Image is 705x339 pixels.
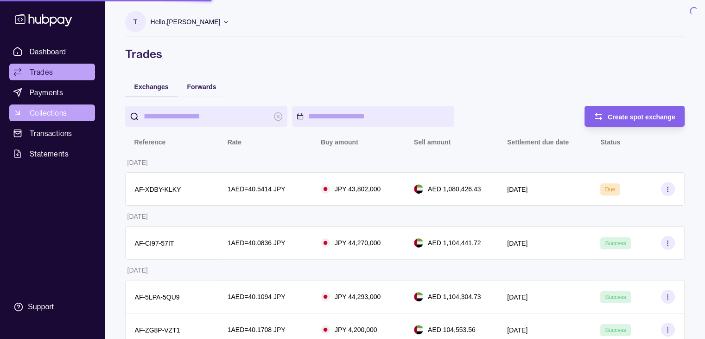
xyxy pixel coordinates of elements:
[151,17,221,27] p: Hello, [PERSON_NAME]
[608,113,675,121] span: Create spot exchange
[30,128,72,139] span: Transactions
[507,240,527,247] p: [DATE]
[187,83,216,91] span: Forwards
[228,292,286,302] p: 1 AED = 40.1094 JPY
[30,148,69,159] span: Statements
[30,66,53,78] span: Trades
[414,138,451,146] p: Sell amount
[321,184,330,194] img: jp
[135,240,174,247] p: AF-CI97-57IT
[605,327,626,333] span: Success
[507,186,527,193] p: [DATE]
[9,43,95,60] a: Dashboard
[321,292,330,301] img: jp
[9,104,95,121] a: Collections
[335,238,381,248] p: JPY 44,270,000
[428,184,481,194] p: AED 1,080,426.43
[507,326,527,334] p: [DATE]
[9,125,95,142] a: Transactions
[30,107,67,118] span: Collections
[133,17,138,27] p: T
[428,238,481,248] p: AED 1,104,441.72
[9,64,95,80] a: Trades
[414,292,423,301] img: ae
[228,325,286,335] p: 1 AED = 40.1708 JPY
[321,138,358,146] p: Buy amount
[605,240,626,247] span: Success
[9,297,95,317] a: Support
[335,184,381,194] p: JPY 43,802,000
[507,293,527,301] p: [DATE]
[135,326,180,334] p: AF-ZG8P-VZT1
[134,138,166,146] p: Reference
[507,138,569,146] p: Settlement due date
[127,159,148,166] p: [DATE]
[414,184,423,194] img: ae
[228,184,286,194] p: 1 AED = 40.5414 JPY
[321,238,330,248] img: jp
[144,106,269,127] input: search
[321,325,330,334] img: jp
[600,138,620,146] p: Status
[414,238,423,248] img: ae
[125,46,685,61] h1: Trades
[228,238,286,248] p: 1 AED = 40.0836 JPY
[605,186,615,193] span: Due
[335,292,381,302] p: JPY 44,293,000
[135,186,181,193] p: AF-XDBY-KLKY
[428,325,476,335] p: AED 104,553.56
[605,294,626,300] span: Success
[28,302,54,312] div: Support
[228,138,241,146] p: Rate
[9,145,95,162] a: Statements
[428,292,481,302] p: AED 1,104,304.73
[30,87,63,98] span: Payments
[127,213,148,220] p: [DATE]
[127,267,148,274] p: [DATE]
[584,106,685,127] button: Create spot exchange
[134,83,169,91] span: Exchanges
[335,325,377,335] p: JPY 4,200,000
[9,84,95,101] a: Payments
[30,46,66,57] span: Dashboard
[414,325,423,334] img: ae
[135,293,180,301] p: AF-5LPA-5QU9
